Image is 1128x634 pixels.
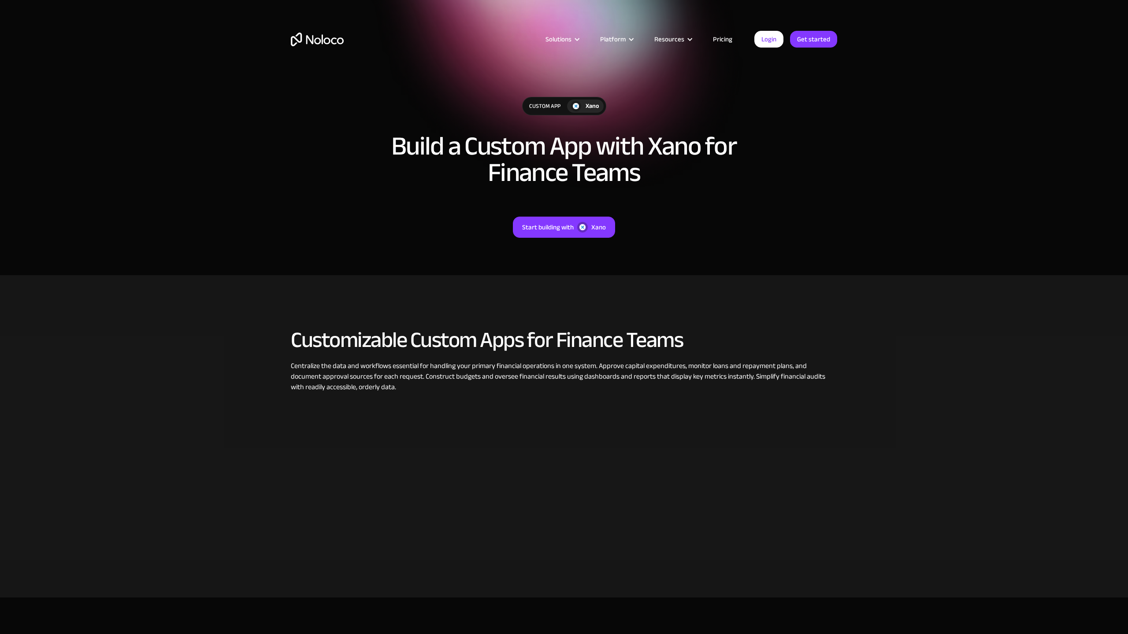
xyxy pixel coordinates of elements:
[291,361,837,392] div: Centralize the data and workflows essential for handling your primary financial operations in one...
[589,33,643,45] div: Platform
[754,31,783,48] a: Login
[366,133,762,186] h1: Build a Custom App with Xano for Finance Teams
[291,328,837,352] h2: Customizable Custom Apps for Finance Teams
[522,221,574,233] div: Start building with
[291,33,344,46] a: home
[790,31,837,48] a: Get started
[523,97,567,115] div: Custom App
[600,33,626,45] div: Platform
[513,217,615,238] a: Start building withXano
[702,33,743,45] a: Pricing
[534,33,589,45] div: Solutions
[643,33,702,45] div: Resources
[586,101,599,111] div: Xano
[654,33,684,45] div: Resources
[591,221,606,233] div: Xano
[545,33,571,45] div: Solutions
